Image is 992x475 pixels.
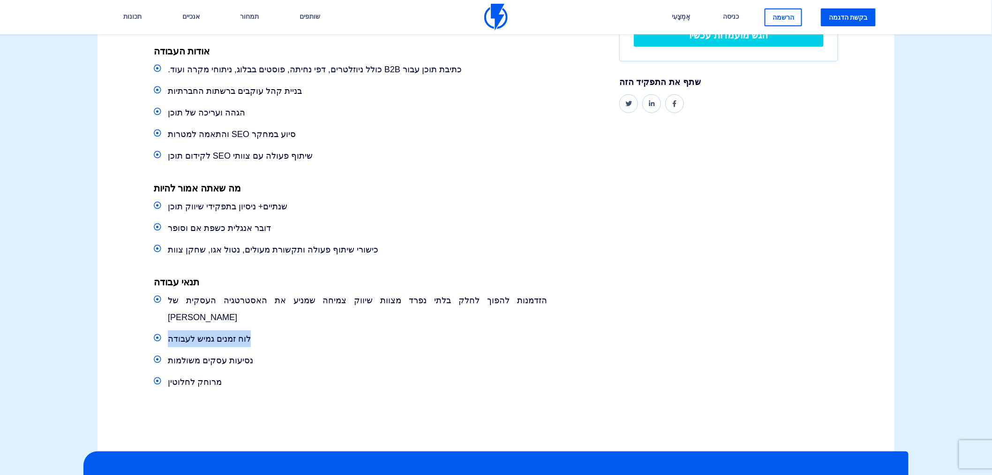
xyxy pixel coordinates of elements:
[168,86,302,96] font: בניית קהל עוקבים ברשתות החברתיות
[154,46,210,56] font: אודות העבודה
[168,151,313,161] font: שיתוף פעולה עם צוותי SEO לקידום תוכן
[773,14,794,21] font: הרשמה
[154,183,241,193] font: מה שאתה אמור להיות
[168,296,547,322] font: הזדמנות להפוך לחלק בלתי נפרד מצוות שיווק צמיחה שמניע את האסטרטגיה העסקית של [PERSON_NAME]
[168,377,222,387] font: מרוחק לחלוטין
[240,13,259,20] font: תמחור
[672,13,690,20] font: אֶמְצָעִי
[168,245,378,254] font: כישורי שיתוף פעולה ותקשורת מעולים, נטול אגו, שחקן צוות
[765,8,802,26] a: הרשמה
[634,23,824,47] a: הגש מועמדות עכשיו
[619,94,638,113] a: שתף בטוויטר
[168,65,462,74] font: כתיבת תוכן עבור B2B כולל ניוזלטרים, דפי נחיתה, פוסטים בבלוג, ניתוחי מקרה ועוד.
[829,14,868,21] font: בקשת הדגמה
[619,77,701,87] font: שתף את התפקיד הזה
[154,277,200,287] font: תנאי עבודה
[665,94,684,113] a: שתף בפייסבוק
[168,202,288,211] font: שנתיים+ ניסיון בתפקידי שיווק תוכן
[168,356,253,365] font: נסיעות עסקים משולמות
[300,13,320,20] font: שותפים
[168,223,271,233] font: דובר אנגלית כשפת אם וסופר
[123,13,142,20] font: תכונות
[168,130,296,139] font: סיוע במחקר SEO והתאמה למטרות
[642,94,661,113] a: שתף בלינקדאין
[723,13,739,20] font: כניסה
[168,334,251,344] font: לוח זמנים גמיש לעבודה
[821,8,876,26] a: בקשת הדגמה
[690,30,768,40] font: הגש מועמדות עכשיו
[182,13,200,20] font: אנכיים
[168,108,245,117] font: הגהה ועריכה של תוכן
